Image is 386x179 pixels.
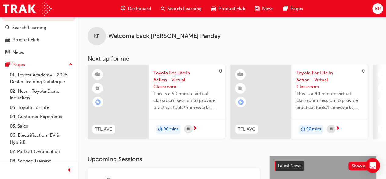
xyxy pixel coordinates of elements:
[153,90,220,111] span: This is a 90 minute virtual classroom session to provide practical tools/frameworks, behaviours a...
[94,33,99,40] span: KP
[5,62,10,68] span: pages-icon
[95,126,113,133] span: TFLIAVC
[96,71,100,79] span: learningResourceType_INSTRUCTOR_LED-icon
[7,70,75,87] a: 01. Toyota Academy - 2025 Dealer Training Catalogue
[116,2,156,15] a: guage-iconDashboard
[2,22,75,33] a: Search Learning
[255,5,260,13] span: news-icon
[275,161,371,171] a: Latest NewsShow all
[2,8,75,59] button: DashboardSearch LearningProduct HubNews
[5,50,10,55] span: news-icon
[5,25,10,31] span: search-icon
[7,103,75,112] a: 03. Toyota For Life
[278,163,301,168] span: Latest News
[250,2,279,15] a: news-iconNews
[3,2,52,16] img: Trak
[279,2,308,15] a: pages-iconPages
[164,126,178,133] span: 90 mins
[238,84,243,92] span: booktick-icon
[108,33,221,40] span: Welcome back , [PERSON_NAME] Pandey
[365,158,380,173] div: Open Intercom Messenger
[13,36,39,43] div: Product Hub
[330,125,333,133] span: calendar-icon
[193,126,197,132] span: next-icon
[218,5,245,12] span: Product Hub
[2,59,75,70] button: Pages
[7,112,75,121] a: 04. Customer Experience
[306,126,321,133] span: 90 mins
[348,162,371,170] button: Show all
[207,2,250,15] a: car-iconProduct Hub
[7,87,75,103] a: 02. New - Toyota Dealer Induction
[88,156,260,163] h3: Upcoming Sessions
[161,5,165,13] span: search-icon
[381,71,385,79] span: learningResourceType_ELEARNING-icon
[168,5,202,12] span: Search Learning
[69,61,73,69] span: up-icon
[362,68,365,74] span: 0
[78,55,386,62] h3: Next up for me
[381,84,385,92] span: booktick-icon
[96,84,100,92] span: booktick-icon
[187,125,190,133] span: calendar-icon
[238,126,255,133] span: TFLIAVC
[156,2,207,15] a: search-iconSearch Learning
[375,5,380,12] span: KP
[12,24,46,31] div: Search Learning
[153,69,220,90] span: Toyota For Life In Action - Virtual Classroom
[211,5,216,13] span: car-icon
[2,34,75,46] a: Product Hub
[7,156,75,166] a: 08. Service Training
[128,5,151,12] span: Dashboard
[296,90,363,111] span: This is a 90 minute virtual classroom session to provide practical tools/frameworks, behaviours a...
[158,125,162,133] span: duration-icon
[13,49,24,56] div: News
[2,47,75,58] a: News
[262,5,274,12] span: News
[95,99,101,105] span: learningRecordVerb_ENROLL-icon
[7,147,75,156] a: 07. Parts21 Certification
[335,126,340,132] span: next-icon
[238,99,244,105] span: learningRecordVerb_ENROLL-icon
[67,167,72,174] span: prev-icon
[238,71,243,79] span: learningResourceType_INSTRUCTOR_LED-icon
[372,3,383,14] button: KP
[290,5,303,12] span: Pages
[7,121,75,131] a: 05. Sales
[283,5,288,13] span: pages-icon
[219,68,222,74] span: 0
[5,37,10,43] span: car-icon
[301,125,305,133] span: duration-icon
[296,69,363,90] span: Toyota For Life In Action - Virtual Classroom
[13,61,25,68] div: Pages
[121,5,125,13] span: guage-icon
[7,131,75,147] a: 06. Electrification (EV & Hybrid)
[230,65,368,139] a: 0TFLIAVCToyota For Life In Action - Virtual ClassroomThis is a 90 minute virtual classroom sessio...
[88,65,225,139] a: 0TFLIAVCToyota For Life In Action - Virtual ClassroomThis is a 90 minute virtual classroom sessio...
